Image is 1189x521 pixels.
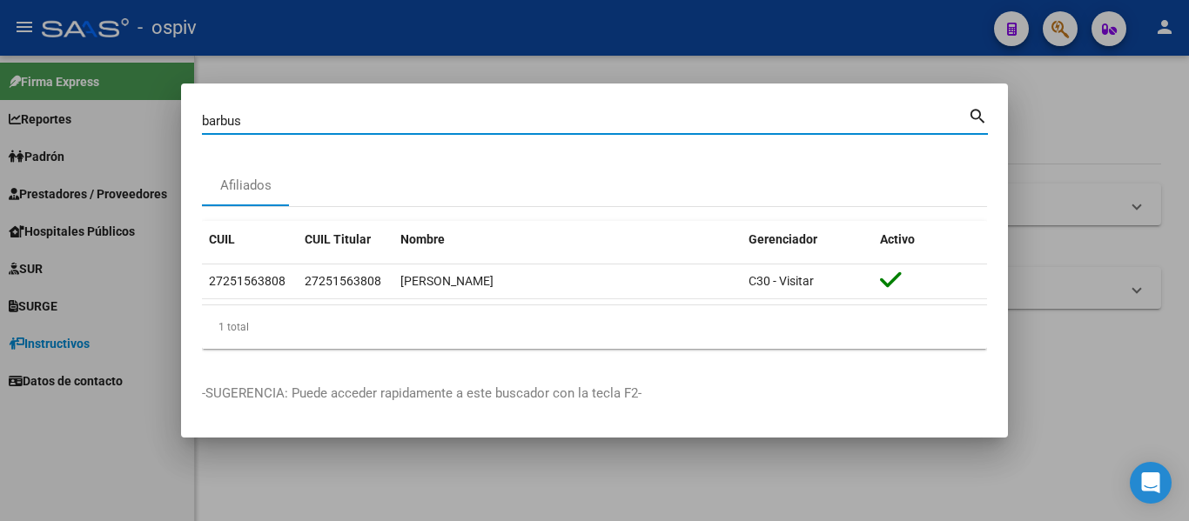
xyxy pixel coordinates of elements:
span: Nombre [400,232,445,246]
span: CUIL Titular [305,232,371,246]
div: [PERSON_NAME] [400,271,735,291]
span: C30 - Visitar [749,274,814,288]
span: 27251563808 [305,274,381,288]
p: -SUGERENCIA: Puede acceder rapidamente a este buscador con la tecla F2- [202,384,987,404]
span: Gerenciador [749,232,817,246]
datatable-header-cell: CUIL Titular [298,221,393,258]
datatable-header-cell: Nombre [393,221,742,258]
span: CUIL [209,232,235,246]
span: Activo [880,232,915,246]
div: Open Intercom Messenger [1130,462,1172,504]
div: Afiliados [220,176,272,196]
datatable-header-cell: Gerenciador [742,221,873,258]
datatable-header-cell: Activo [873,221,987,258]
mat-icon: search [968,104,988,125]
div: 27251563808 [209,271,285,291]
div: 1 total [202,305,987,349]
datatable-header-cell: CUIL [202,221,298,258]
